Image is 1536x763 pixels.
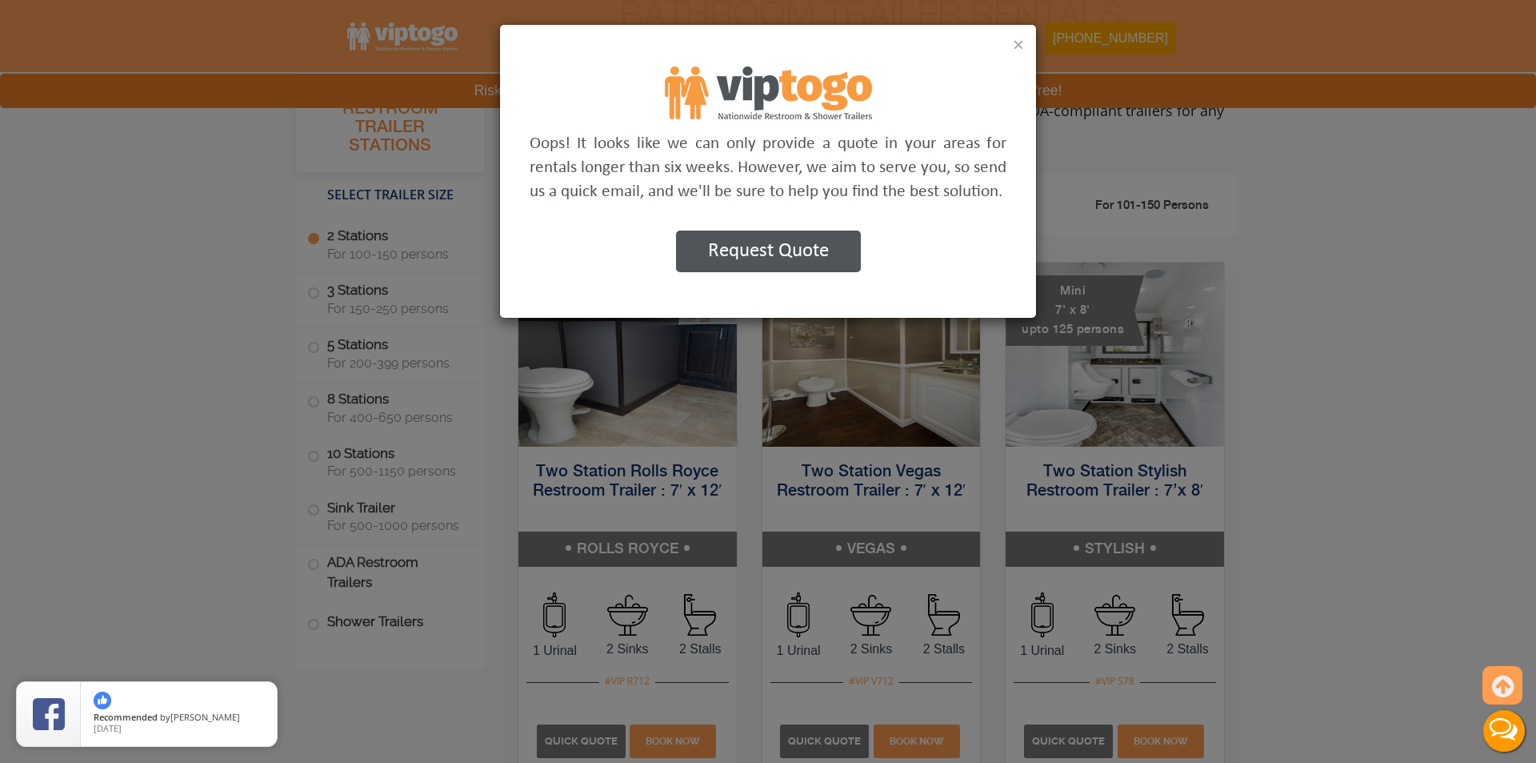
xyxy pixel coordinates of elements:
a: Request Quote [676,245,861,259]
span: by [94,713,264,724]
button: × [1013,35,1024,54]
button: Live Chat [1472,699,1536,763]
span: [DATE] [94,722,122,734]
p: Oops! It looks like we can only provide a quote in your areas for rentals longer than six weeks. ... [530,132,1006,204]
img: footer logo [665,66,872,119]
span: Recommended [94,711,158,723]
img: thumbs up icon [94,692,111,709]
img: Review Rating [33,698,65,730]
span: [PERSON_NAME] [170,711,240,723]
button: Request Quote [676,231,861,272]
